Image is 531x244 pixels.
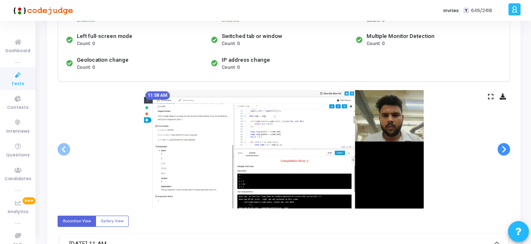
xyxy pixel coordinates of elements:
[77,40,95,48] span: Count: 0
[6,128,30,135] span: Interviews
[367,32,435,40] div: Multiple Monitor Detection
[96,216,129,227] label: Gallery View
[10,2,73,19] img: logo
[222,64,240,71] span: Count: 0
[5,176,31,183] span: Candidates
[77,18,94,23] span: Enabled
[222,18,239,23] span: Enabled
[145,91,170,100] mat-chip: 11:58 AM
[222,56,270,64] div: IP address change
[222,32,282,40] div: Switched tab or window
[6,152,30,159] span: Questions
[23,197,35,204] span: New
[58,216,96,227] label: Accordion View
[77,64,95,71] span: Count: 0
[443,7,460,14] label: Invites:
[367,40,384,48] span: Count: 0
[471,7,492,14] span: 649/2418
[77,56,129,64] div: Geolocation change
[222,40,240,48] span: Count: 0
[8,209,28,216] span: Analytics
[77,32,132,40] div: Left full-screen mode
[463,8,469,14] span: T
[5,48,30,55] span: Dashboard
[7,104,28,111] span: Contests
[144,90,424,209] img: screenshot-1758004095717.jpeg
[11,80,24,88] span: Tests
